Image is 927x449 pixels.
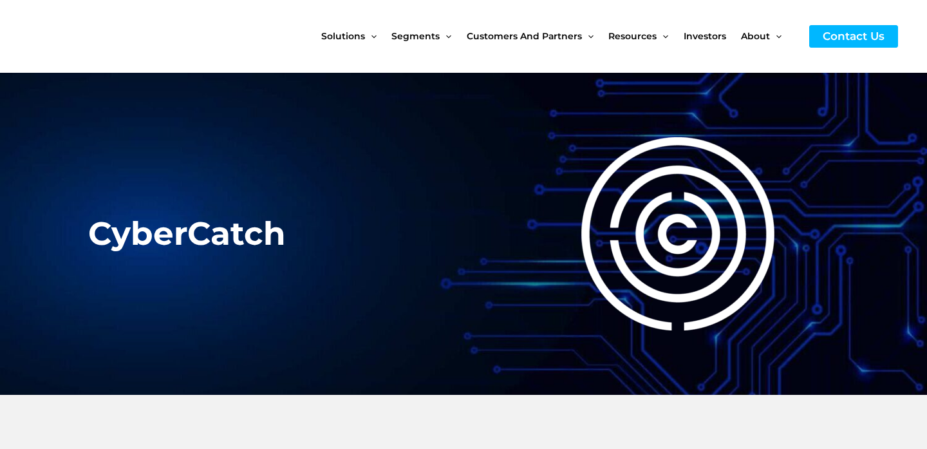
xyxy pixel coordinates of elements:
span: Customers and Partners [467,9,582,63]
a: Contact Us [809,25,898,48]
span: Resources [608,9,657,63]
nav: Site Navigation: New Main Menu [321,9,796,63]
span: Segments [391,9,440,63]
span: Menu Toggle [365,9,377,63]
span: Menu Toggle [582,9,594,63]
span: Menu Toggle [770,9,782,63]
span: Menu Toggle [657,9,668,63]
img: CyberCatch [23,10,177,63]
h2: CyberCatch [88,218,295,250]
a: Investors [684,9,741,63]
span: Solutions [321,9,365,63]
span: Investors [684,9,726,63]
span: About [741,9,770,63]
span: Menu Toggle [440,9,451,63]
